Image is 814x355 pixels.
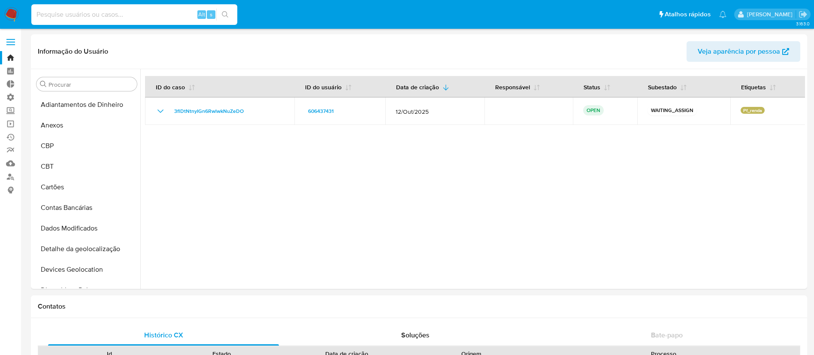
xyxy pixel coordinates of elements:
[651,330,683,340] span: Bate-papo
[40,81,47,88] button: Procurar
[33,136,140,156] button: CBP
[144,330,183,340] span: Histórico CX
[665,10,711,19] span: Atalhos rápidos
[747,10,796,18] p: adriano.brito@mercadolivre.com
[38,47,108,56] h1: Informação do Usuário
[31,9,237,20] input: Pesquise usuários ou casos...
[687,41,800,62] button: Veja aparência por pessoa
[33,259,140,280] button: Devices Geolocation
[33,156,140,177] button: CBT
[698,41,780,62] span: Veja aparência por pessoa
[33,218,140,239] button: Dados Modificados
[33,94,140,115] button: Adiantamentos de Dinheiro
[799,10,808,19] a: Sair
[216,9,234,21] button: search-icon
[719,11,726,18] a: Notificações
[33,115,140,136] button: Anexos
[33,239,140,259] button: Detalhe da geolocalização
[33,197,140,218] button: Contas Bancárias
[33,177,140,197] button: Cartões
[48,81,133,88] input: Procurar
[401,330,430,340] span: Soluções
[210,10,212,18] span: s
[33,280,140,300] button: Dispositivos Point
[198,10,205,18] span: Alt
[38,302,800,311] h1: Contatos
